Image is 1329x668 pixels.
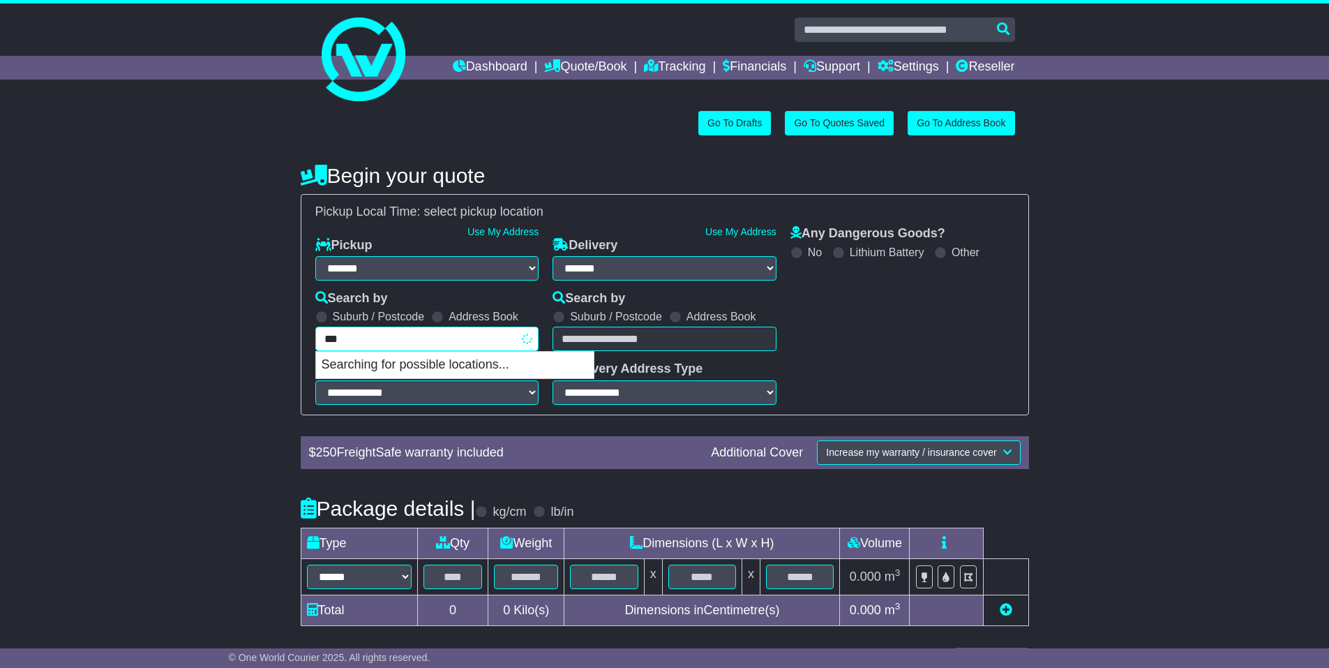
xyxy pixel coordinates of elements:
span: 0 [503,603,510,617]
label: Delivery [553,238,617,253]
div: Pickup Local Time: [308,205,1021,220]
td: x [644,558,662,595]
span: 0.000 [850,570,881,584]
label: Address Book [449,310,518,323]
a: Go To Quotes Saved [785,111,894,135]
p: Searching for possible locations... [316,352,594,378]
td: Volume [840,528,910,558]
a: Quote/Book [544,56,626,80]
a: Financials [723,56,786,80]
label: Suburb / Postcode [333,310,425,323]
label: Delivery Address Type [553,362,703,377]
td: Qty [417,528,488,558]
span: m [885,570,901,584]
label: Search by [315,291,388,306]
td: Weight [488,528,564,558]
label: Search by [553,291,625,306]
sup: 3 [895,601,901,611]
span: Increase my warranty / insurance cover [826,447,996,458]
a: Dashboard [453,56,527,80]
a: Settings [878,56,939,80]
button: Increase my warranty / insurance cover [817,440,1020,465]
span: 0.000 [850,603,881,617]
label: Address Book [686,310,756,323]
a: Add new item [1000,603,1012,617]
div: $ FreightSafe warranty included [302,445,705,461]
label: Lithium Battery [850,246,924,259]
a: Use My Address [467,226,539,237]
div: Additional Cover [704,445,810,461]
label: kg/cm [493,505,526,520]
h4: Begin your quote [301,164,1029,187]
a: Support [804,56,860,80]
td: 0 [417,595,488,625]
td: Dimensions (L x W x H) [564,528,840,558]
label: Pickup [315,238,373,253]
span: © One World Courier 2025. All rights reserved. [229,652,430,663]
label: Other [952,246,979,259]
h4: Package details | [301,497,476,520]
a: Go To Drafts [698,111,771,135]
sup: 3 [895,567,901,578]
span: select pickup location [424,205,543,218]
td: Type [301,528,417,558]
a: Tracking [644,56,705,80]
a: Reseller [956,56,1014,80]
td: Kilo(s) [488,595,564,625]
a: Use My Address [705,226,776,237]
a: Go To Address Book [908,111,1014,135]
span: m [885,603,901,617]
td: Total [301,595,417,625]
label: lb/in [550,505,573,520]
td: Dimensions in Centimetre(s) [564,595,840,625]
label: Any Dangerous Goods? [790,226,945,242]
span: 250 [316,445,337,459]
label: No [808,246,822,259]
td: x [742,558,760,595]
label: Suburb / Postcode [570,310,662,323]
